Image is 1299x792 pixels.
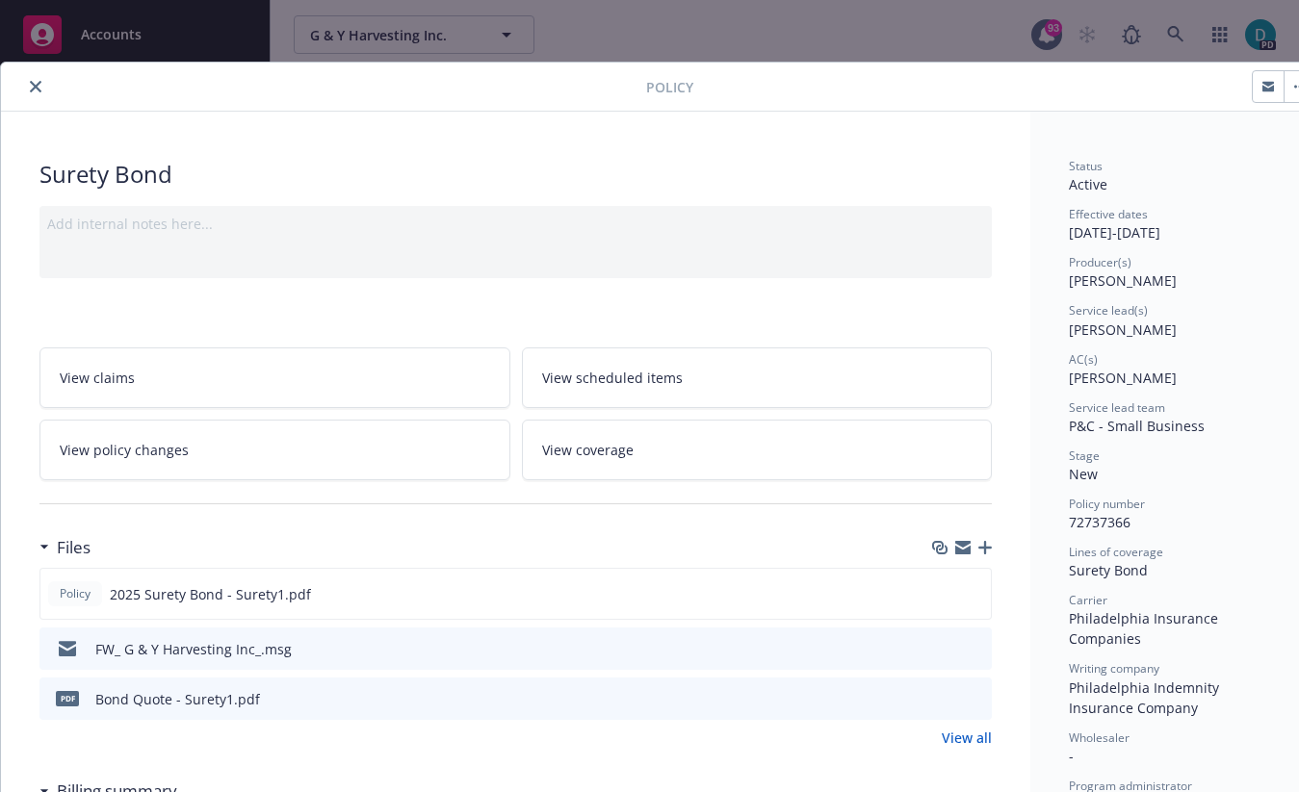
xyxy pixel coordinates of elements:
span: View policy changes [60,440,189,460]
div: Add internal notes here... [47,214,984,234]
div: Surety Bond [1069,560,1285,580]
div: Surety Bond [39,158,992,191]
span: [PERSON_NAME] [1069,369,1177,387]
a: View coverage [522,420,993,480]
h3: Files [57,535,91,560]
button: download file [936,689,951,709]
a: View scheduled items [522,347,993,408]
span: Writing company [1069,660,1159,677]
span: Active [1069,175,1107,193]
span: Lines of coverage [1069,544,1163,560]
button: download file [936,639,951,659]
span: View claims [60,368,135,388]
span: Effective dates [1069,206,1148,222]
span: Policy [56,585,94,602]
div: Files [39,535,91,560]
span: [PERSON_NAME] [1069,320,1177,339]
button: preview file [967,639,984,659]
span: Service lead(s) [1069,302,1148,319]
span: 72737366 [1069,513,1130,531]
span: AC(s) [1069,351,1098,368]
a: View all [942,728,992,748]
span: Philadelphia Insurance Companies [1069,609,1222,648]
span: 2025 Surety Bond - Surety1.pdf [110,584,311,604]
span: View coverage [542,440,634,460]
span: pdf [56,691,79,705]
span: P&C - Small Business [1069,417,1205,435]
button: preview file [967,689,984,709]
button: download file [935,584,950,604]
div: FW_ G & Y Harvesting Inc_.msg [95,639,292,659]
span: Carrier [1069,592,1107,608]
span: - [1069,747,1074,765]
div: [DATE] - [DATE] [1069,206,1285,243]
span: Philadelphia Indemnity Insurance Company [1069,678,1223,717]
span: Wholesaler [1069,729,1130,746]
span: Policy number [1069,496,1145,512]
div: Bond Quote - Surety1.pdf [95,689,260,709]
span: Stage [1069,447,1100,464]
span: View scheduled items [542,368,683,388]
span: Status [1069,158,1103,174]
button: preview file [966,584,983,604]
span: Policy [646,77,693,97]
a: View policy changes [39,420,510,480]
a: View claims [39,347,510,408]
span: [PERSON_NAME] [1069,271,1177,290]
span: Service lead team [1069,399,1165,416]
button: close [24,75,47,98]
span: New [1069,465,1098,483]
span: Producer(s) [1069,254,1131,270]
